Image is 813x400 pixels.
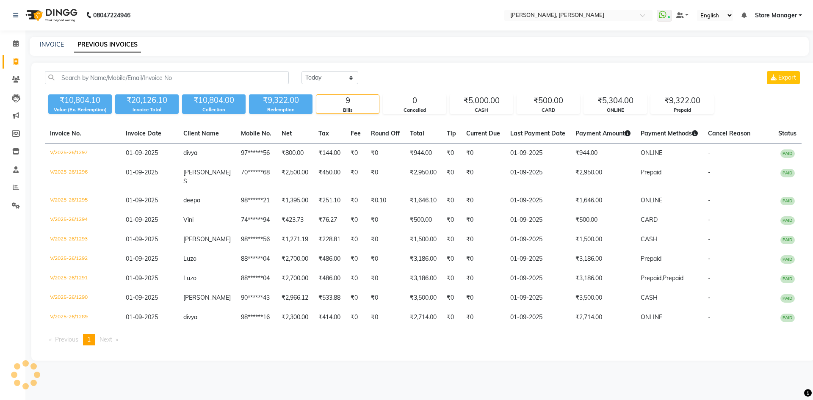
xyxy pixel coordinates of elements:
[241,130,271,137] span: Mobile No.
[405,308,442,327] td: ₹2,714.00
[641,168,661,176] span: Prepaid
[74,37,141,52] a: PREVIOUS INVOICES
[45,249,121,269] td: V/2025-26/1292
[405,288,442,308] td: ₹3,500.00
[183,149,197,157] span: divya
[405,143,442,163] td: ₹944.00
[708,168,711,176] span: -
[410,130,424,137] span: Total
[316,107,379,114] div: Bills
[505,269,570,288] td: 01-09-2025
[313,191,346,210] td: ₹251.10
[48,106,112,113] div: Value (Ex. Redemption)
[663,274,683,282] span: Prepaid
[100,336,112,343] span: Next
[45,163,121,191] td: V/2025-26/1296
[183,196,200,204] span: deepa
[48,94,112,106] div: ₹10,804.10
[183,294,231,301] span: [PERSON_NAME]
[755,11,797,20] span: Store Manager
[249,94,312,106] div: ₹9,322.00
[570,269,636,288] td: ₹3,186.00
[442,210,461,230] td: ₹0
[442,249,461,269] td: ₹0
[708,313,711,321] span: -
[313,143,346,163] td: ₹144.00
[383,107,446,114] div: Cancelled
[346,288,366,308] td: ₹0
[780,197,795,205] span: PAID
[318,130,329,137] span: Tax
[126,255,158,262] span: 01-09-2025
[313,249,346,269] td: ₹486.00
[366,269,405,288] td: ₹0
[277,230,313,249] td: ₹1,271.19
[505,163,570,191] td: 01-09-2025
[277,210,313,230] td: ₹423.73
[570,210,636,230] td: ₹500.00
[641,274,663,282] span: Prepaid,
[277,249,313,269] td: ₹2,700.00
[126,235,158,243] span: 01-09-2025
[45,308,121,327] td: V/2025-26/1289
[50,130,81,137] span: Invoice No.
[183,313,197,321] span: divya
[115,94,179,106] div: ₹20,126.10
[442,308,461,327] td: ₹0
[405,210,442,230] td: ₹500.00
[346,191,366,210] td: ₹0
[45,191,121,210] td: V/2025-26/1295
[641,235,658,243] span: CASH
[641,196,662,204] span: ONLINE
[115,106,179,113] div: Invoice Total
[708,216,711,223] span: -
[780,169,795,177] span: PAID
[517,107,580,114] div: CARD
[505,210,570,230] td: 01-09-2025
[405,249,442,269] td: ₹3,186.00
[447,130,456,137] span: Tip
[183,235,231,243] span: [PERSON_NAME]
[651,95,713,107] div: ₹9,322.00
[45,210,121,230] td: V/2025-26/1294
[183,255,196,262] span: Luzo
[277,308,313,327] td: ₹2,300.00
[316,95,379,107] div: 9
[461,288,505,308] td: ₹0
[517,95,580,107] div: ₹500.00
[45,334,802,345] nav: Pagination
[366,249,405,269] td: ₹0
[366,143,405,163] td: ₹0
[126,196,158,204] span: 01-09-2025
[346,210,366,230] td: ₹0
[505,230,570,249] td: 01-09-2025
[641,216,658,223] span: CARD
[461,230,505,249] td: ₹0
[371,130,400,137] span: Round Off
[366,210,405,230] td: ₹0
[505,143,570,163] td: 01-09-2025
[708,196,711,204] span: -
[442,288,461,308] td: ₹0
[126,216,158,223] span: 01-09-2025
[346,143,366,163] td: ₹0
[570,191,636,210] td: ₹1,646.00
[570,249,636,269] td: ₹3,186.00
[461,163,505,191] td: ₹0
[22,3,80,27] img: logo
[780,149,795,158] span: PAID
[584,107,647,114] div: ONLINE
[282,130,292,137] span: Net
[708,255,711,262] span: -
[366,308,405,327] td: ₹0
[442,191,461,210] td: ₹0
[45,269,121,288] td: V/2025-26/1291
[461,249,505,269] td: ₹0
[346,230,366,249] td: ₹0
[442,143,461,163] td: ₹0
[126,274,158,282] span: 01-09-2025
[183,216,194,223] span: Vini
[126,313,158,321] span: 01-09-2025
[277,163,313,191] td: ₹2,500.00
[366,288,405,308] td: ₹0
